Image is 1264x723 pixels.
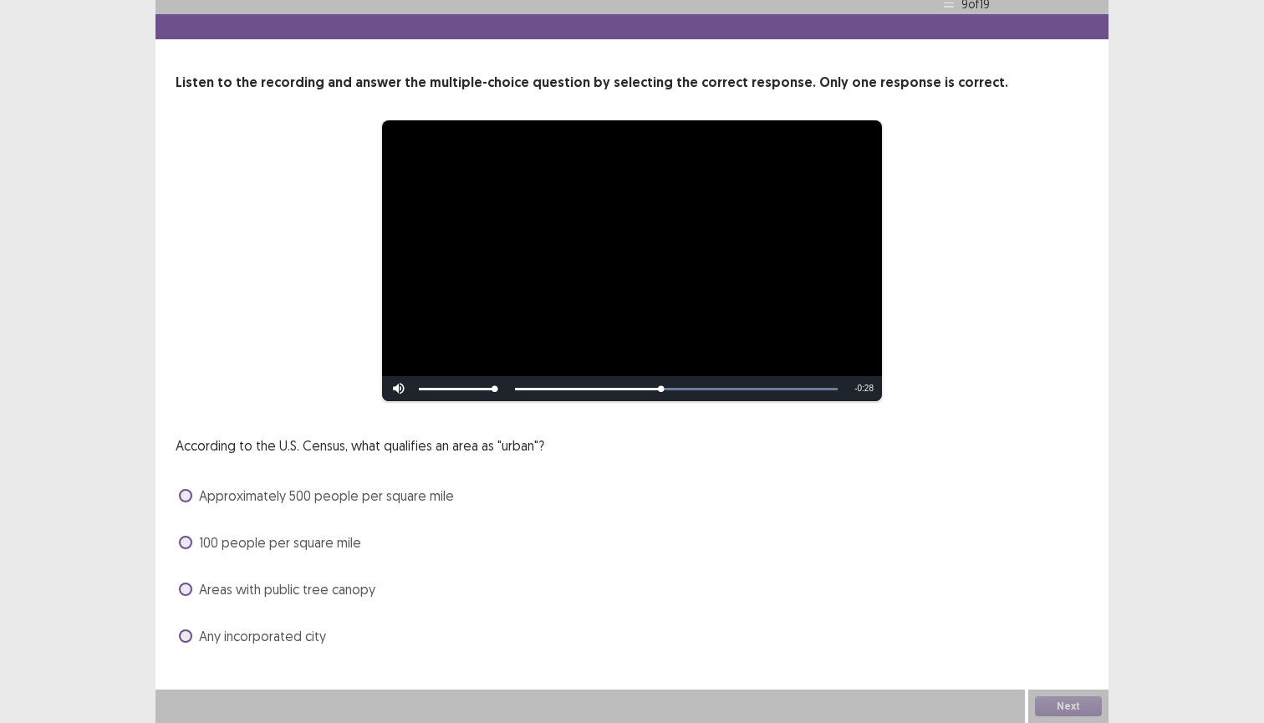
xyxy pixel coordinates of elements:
[199,579,375,599] span: Areas with public tree canopy
[199,486,454,506] span: Approximately 500 people per square mile
[199,626,326,646] span: Any incorporated city
[854,384,857,393] span: -
[176,435,544,456] p: According to the U.S. Census, what qualifies an area as "urban"?
[382,376,415,401] button: Mute
[199,532,361,552] span: 100 people per square mile
[858,384,874,393] span: 0:28
[382,120,882,401] div: Video Player
[176,73,1088,93] p: Listen to the recording and answer the multiple-choice question by selecting the correct response...
[419,388,495,390] div: Volume Level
